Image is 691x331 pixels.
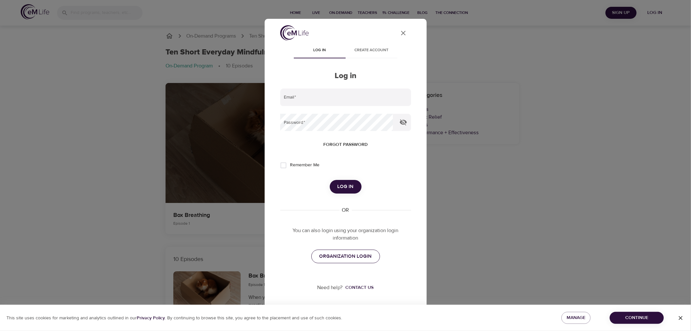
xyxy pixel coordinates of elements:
[317,284,343,291] p: Need help?
[280,43,411,58] div: disabled tabs example
[615,314,659,322] span: Continue
[396,25,411,41] button: close
[350,47,394,54] span: Create account
[338,183,354,191] span: Log in
[343,284,374,291] a: Contact us
[280,25,309,41] img: logo
[346,284,374,291] div: Contact us
[567,314,585,322] span: Manage
[321,139,370,151] button: Forgot password
[137,315,165,321] b: Privacy Policy
[298,47,342,54] span: Log in
[340,207,352,214] div: OR
[290,162,320,169] span: Remember Me
[330,180,362,194] button: Log in
[311,250,380,263] a: ORGANIZATION LOGIN
[319,252,372,261] span: ORGANIZATION LOGIN
[280,71,411,81] h2: Log in
[323,141,368,149] span: Forgot password
[280,227,411,242] p: You can also login using your organization login information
